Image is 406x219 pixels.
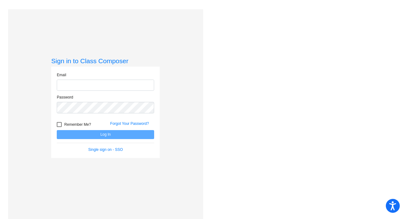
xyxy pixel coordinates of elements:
label: Email [57,72,66,78]
span: Remember Me? [64,121,91,128]
label: Password [57,94,73,100]
a: Forgot Your Password? [110,121,149,126]
h3: Sign in to Class Composer [51,57,160,65]
button: Log In [57,130,154,139]
a: Single sign on - SSO [88,147,123,152]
